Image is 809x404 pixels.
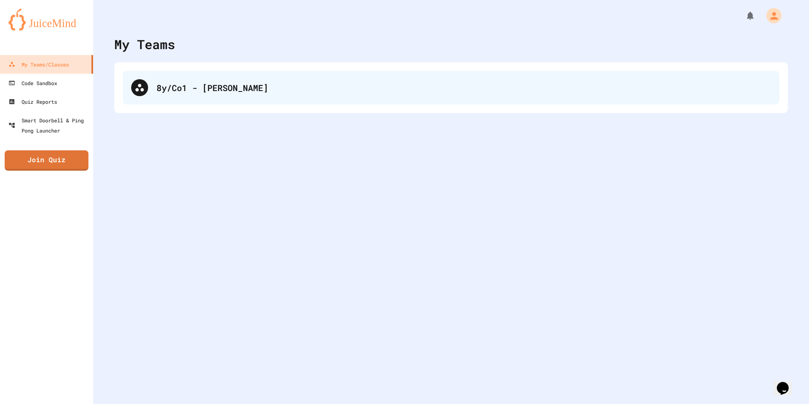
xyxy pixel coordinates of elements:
div: My Teams/Classes [8,59,69,69]
div: My Teams [114,35,175,54]
iframe: chat widget [773,370,801,396]
div: Smart Doorbell & Ping Pong Launcher [8,115,90,136]
div: Quiz Reports [8,97,57,107]
img: logo-orange.svg [8,8,85,30]
div: My Notifications [729,8,757,23]
div: Code Sandbox [8,78,57,88]
div: My Account [757,6,784,25]
div: 8y/Co1 - [PERSON_NAME] [123,71,779,105]
div: 8y/Co1 - [PERSON_NAME] [157,81,771,94]
a: Join Quiz [5,150,88,171]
